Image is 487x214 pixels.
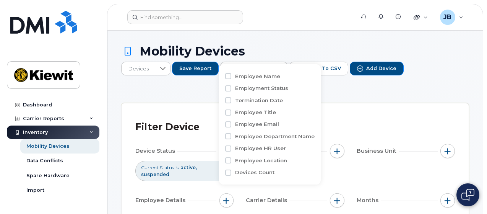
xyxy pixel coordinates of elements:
label: Employee Department Name [235,133,315,140]
span: Employee Details [135,196,188,204]
span: Current Status [141,164,174,171]
span: Save Report [179,65,211,72]
img: Open chat [461,189,474,201]
label: Employment Status [235,85,288,92]
span: is [175,164,179,171]
label: Employee Title [235,109,276,116]
label: Employee Name [235,73,280,80]
button: Add Device [350,62,404,75]
span: Add Device [366,65,396,72]
span: active [180,165,197,170]
label: Employee Location [235,157,287,164]
span: Mobility Devices [140,44,245,58]
button: Export to CSV [289,62,349,75]
span: Months [357,196,381,204]
label: Devices Count [235,169,274,176]
span: Export to CSV [304,65,341,72]
span: Device Status [135,147,177,155]
span: suspended [141,172,169,177]
label: Employee HR User [235,145,286,152]
button: Save Report [172,62,219,75]
label: Termination Date [235,97,283,104]
span: Carrier Details [246,196,289,204]
span: Business Unit [357,147,399,155]
button: Import from CSV [220,62,288,75]
span: Devices [122,62,156,76]
label: Employee Email [235,121,279,128]
div: Filter Device [135,117,200,137]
